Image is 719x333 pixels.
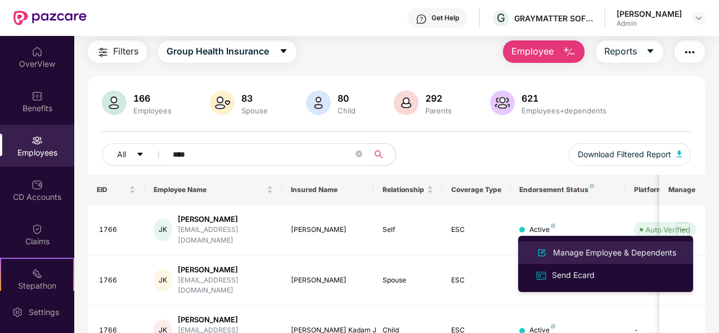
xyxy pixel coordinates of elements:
[442,175,511,205] th: Coverage Type
[178,264,273,275] div: [PERSON_NAME]
[136,150,144,159] span: caret-down
[432,13,459,22] div: Get Help
[634,185,696,194] div: Platform Status
[551,247,678,259] div: Manage Employee & Dependents
[32,268,43,279] img: svg+xml;base64,PHN2ZyB4bWxucz0iaHR0cDovL3d3dy53My5vcmcvMjAwMC9zdmciIHdpZHRoPSIyMSIgaGVpZ2h0PSIyMC...
[551,324,555,329] img: svg+xml;base64,PHN2ZyB4bWxucz0iaHR0cDovL3d3dy53My5vcmcvMjAwMC9zdmciIHdpZHRoPSI4IiBoZWlnaHQ9IjgiIH...
[645,224,690,235] div: Auto Verified
[617,19,682,28] div: Admin
[529,225,555,235] div: Active
[32,135,43,146] img: svg+xml;base64,PHN2ZyBpZD0iRW1wbG95ZWVzIiB4bWxucz0iaHR0cDovL3d3dy53My5vcmcvMjAwMC9zdmciIHdpZHRoPS...
[535,246,549,259] img: svg+xml;base64,PHN2ZyB4bWxucz0iaHR0cDovL3d3dy53My5vcmcvMjAwMC9zdmciIHhtbG5zOnhsaW5rPSJodHRwOi8vd3...
[178,314,273,325] div: [PERSON_NAME]
[368,150,390,159] span: search
[503,40,585,63] button: Employee
[511,44,554,58] span: Employee
[131,93,174,104] div: 166
[32,179,43,190] img: svg+xml;base64,PHN2ZyBpZD0iQ0RfQWNjb3VudHMiIGRhdGEtbmFtZT0iQ0QgQWNjb3VudHMiIHhtbG5zPSJodHRwOi8vd3...
[356,150,362,157] span: close-circle
[604,44,637,58] span: Reports
[563,45,576,59] img: svg+xml;base64,PHN2ZyB4bWxucz0iaHR0cDovL3d3dy53My5vcmcvMjAwMC9zdmciIHhtbG5zOnhsaW5rPSJodHRwOi8vd3...
[210,90,235,115] img: svg+xml;base64,PHN2ZyB4bWxucz0iaHR0cDovL3d3dy53My5vcmcvMjAwMC9zdmciIHhtbG5zOnhsaW5rPSJodHRwOi8vd3...
[291,225,365,235] div: [PERSON_NAME]
[617,8,682,19] div: [PERSON_NAME]
[131,106,174,115] div: Employees
[154,218,172,241] div: JK
[154,269,172,291] div: JK
[117,148,126,161] span: All
[145,175,282,205] th: Employee Name
[99,225,136,235] div: 1766
[497,11,505,25] span: G
[683,45,696,59] img: svg+xml;base64,PHN2ZyB4bWxucz0iaHR0cDovL3d3dy53My5vcmcvMjAwMC9zdmciIHdpZHRoPSIyNCIgaGVpZ2h0PSIyNC...
[356,149,362,160] span: close-circle
[451,275,502,286] div: ESC
[383,225,433,235] div: Self
[659,175,705,205] th: Manage
[154,185,264,194] span: Employee Name
[519,106,609,115] div: Employees+dependents
[694,13,703,22] img: svg+xml;base64,PHN2ZyBpZD0iRHJvcGRvd24tMzJ4MzIiIHhtbG5zPSJodHRwOi8vd3d3LnczLm9yZy8yMDAwL3N2ZyIgd2...
[239,106,270,115] div: Spouse
[416,13,427,25] img: svg+xml;base64,PHN2ZyBpZD0iSGVscC0zMngzMiIgeG1sbnM9Imh0dHA6Ly93d3cudzMub3JnLzIwMDAvc3ZnIiB3aWR0aD...
[550,269,597,281] div: Send Ecard
[167,44,269,58] span: Group Health Insurance
[569,143,691,166] button: Download Filtered Report
[590,184,594,188] img: svg+xml;base64,PHN2ZyB4bWxucz0iaHR0cDovL3d3dy53My5vcmcvMjAwMC9zdmciIHdpZHRoPSI4IiBoZWlnaHQ9IjgiIH...
[96,45,110,59] img: svg+xml;base64,PHN2ZyB4bWxucz0iaHR0cDovL3d3dy53My5vcmcvMjAwMC9zdmciIHdpZHRoPSIyNCIgaGVpZ2h0PSIyNC...
[32,223,43,235] img: svg+xml;base64,PHN2ZyBpZD0iQ2xhaW0iIHhtbG5zPSJodHRwOi8vd3d3LnczLm9yZy8yMDAwL3N2ZyIgd2lkdGg9IjIwIi...
[383,185,425,194] span: Relationship
[88,40,147,63] button: Filters
[178,275,273,296] div: [EMAIL_ADDRESS][DOMAIN_NAME]
[102,90,127,115] img: svg+xml;base64,PHN2ZyB4bWxucz0iaHR0cDovL3d3dy53My5vcmcvMjAwMC9zdmciIHhtbG5zOnhsaW5rPSJodHRwOi8vd3...
[14,11,87,25] img: New Pazcare Logo
[394,90,419,115] img: svg+xml;base64,PHN2ZyB4bWxucz0iaHR0cDovL3d3dy53My5vcmcvMjAwMC9zdmciIHhtbG5zOnhsaW5rPSJodHRwOi8vd3...
[1,280,73,291] div: Stepathon
[12,307,23,318] img: svg+xml;base64,PHN2ZyBpZD0iU2V0dGluZy0yMHgyMCIgeG1sbnM9Imh0dHA6Ly93d3cudzMub3JnLzIwMDAvc3ZnIiB3aW...
[25,307,62,318] div: Settings
[282,175,374,205] th: Insured Name
[239,93,270,104] div: 83
[535,270,547,282] img: svg+xml;base64,PHN2ZyB4bWxucz0iaHR0cDovL3d3dy53My5vcmcvMjAwMC9zdmciIHdpZHRoPSIxNiIgaGVpZ2h0PSIxNi...
[158,40,296,63] button: Group Health Insurancecaret-down
[490,90,515,115] img: svg+xml;base64,PHN2ZyB4bWxucz0iaHR0cDovL3d3dy53My5vcmcvMjAwMC9zdmciIHhtbG5zOnhsaW5rPSJodHRwOi8vd3...
[578,148,671,161] span: Download Filtered Report
[306,90,331,115] img: svg+xml;base64,PHN2ZyB4bWxucz0iaHR0cDovL3d3dy53My5vcmcvMjAwMC9zdmciIHhtbG5zOnhsaW5rPSJodHRwOi8vd3...
[335,106,358,115] div: Child
[551,223,555,228] img: svg+xml;base64,PHN2ZyB4bWxucz0iaHR0cDovL3d3dy53My5vcmcvMjAwMC9zdmciIHdpZHRoPSI4IiBoZWlnaHQ9IjgiIH...
[178,214,273,225] div: [PERSON_NAME]
[291,275,365,286] div: [PERSON_NAME]
[451,225,502,235] div: ESC
[383,275,433,286] div: Spouse
[677,150,682,157] img: svg+xml;base64,PHN2ZyB4bWxucz0iaHR0cDovL3d3dy53My5vcmcvMjAwMC9zdmciIHhtbG5zOnhsaW5rPSJodHRwOi8vd3...
[32,46,43,57] img: svg+xml;base64,PHN2ZyBpZD0iSG9tZSIgeG1sbnM9Imh0dHA6Ly93d3cudzMub3JnLzIwMDAvc3ZnIiB3aWR0aD0iMjAiIG...
[519,93,609,104] div: 621
[99,275,136,286] div: 1766
[514,13,593,24] div: GRAYMATTER SOFTWARE SERVICES PRIVATE LIMITED
[674,221,692,239] img: manageButton
[368,143,396,166] button: search
[374,175,442,205] th: Relationship
[102,143,170,166] button: Allcaret-down
[178,225,273,246] div: [EMAIL_ADDRESS][DOMAIN_NAME]
[97,185,128,194] span: EID
[279,47,288,57] span: caret-down
[32,90,43,102] img: svg+xml;base64,PHN2ZyBpZD0iQmVuZWZpdHMiIHhtbG5zPSJodHRwOi8vd3d3LnczLm9yZy8yMDAwL3N2ZyIgd2lkdGg9Ij...
[423,93,454,104] div: 292
[423,106,454,115] div: Parents
[596,40,663,63] button: Reportscaret-down
[519,185,615,194] div: Endorsement Status
[113,44,138,58] span: Filters
[88,175,145,205] th: EID
[646,47,655,57] span: caret-down
[335,93,358,104] div: 80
